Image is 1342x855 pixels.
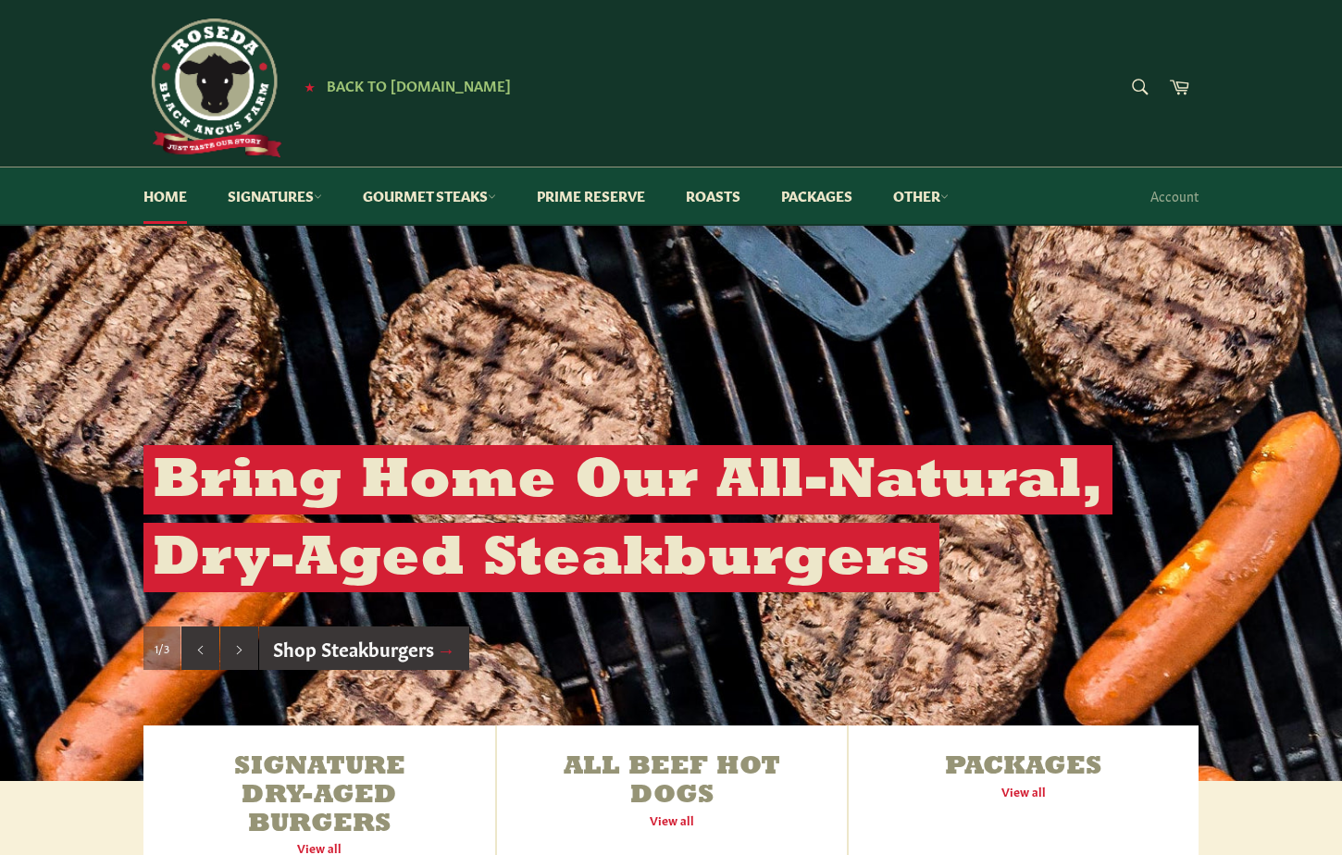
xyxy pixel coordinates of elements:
[220,626,258,671] button: Next slide
[143,445,1112,592] h2: Bring Home Our All-Natural, Dry-Aged Steakburgers
[209,167,341,224] a: Signatures
[304,79,315,93] span: ★
[344,167,515,224] a: Gourmet Steaks
[1141,168,1208,223] a: Account
[143,19,282,157] img: Roseda Beef
[143,626,180,671] div: Slide 1, current
[181,626,219,671] button: Previous slide
[259,626,469,671] a: Shop Steakburgers
[295,79,511,93] a: ★ Back to [DOMAIN_NAME]
[875,167,967,224] a: Other
[155,640,169,656] span: 1/3
[327,75,511,94] span: Back to [DOMAIN_NAME]
[518,167,664,224] a: Prime Reserve
[125,167,205,224] a: Home
[437,635,455,661] span: →
[763,167,871,224] a: Packages
[667,167,759,224] a: Roasts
